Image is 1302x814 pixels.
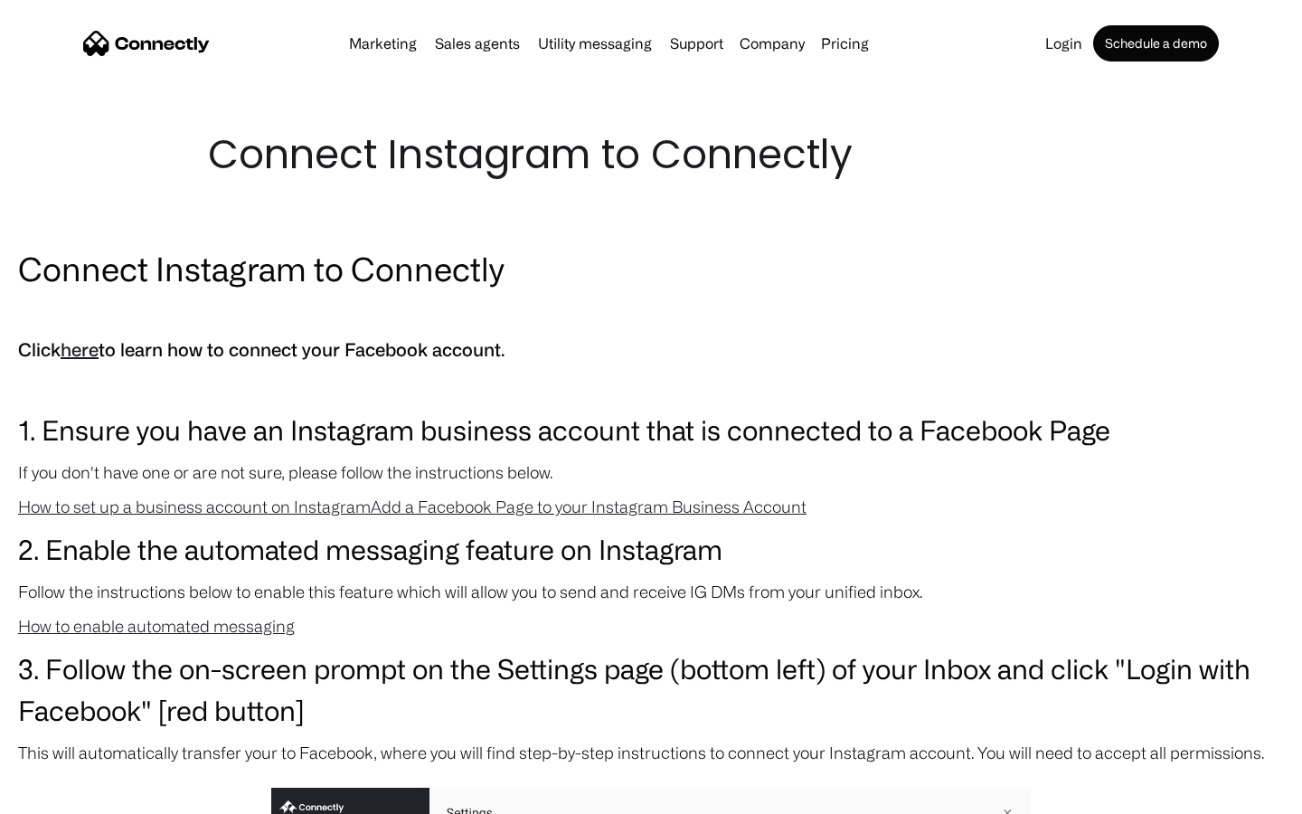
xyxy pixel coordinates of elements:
[208,127,1094,183] h1: Connect Instagram to Connectly
[428,36,527,51] a: Sales agents
[18,409,1284,450] h3: 1. Ensure you have an Instagram business account that is connected to a Facebook Page
[18,528,1284,570] h3: 2. Enable the automated messaging feature on Instagram
[18,740,1284,765] p: This will automatically transfer your to Facebook, where you will find step-by-step instructions ...
[18,579,1284,604] p: Follow the instructions below to enable this feature which will allow you to send and receive IG ...
[371,497,807,516] a: Add a Facebook Page to your Instagram Business Account
[18,374,1284,400] p: ‍
[61,339,99,360] a: here
[18,497,371,516] a: How to set up a business account on Instagram
[18,648,1284,731] h3: 3. Follow the on-screen prompt on the Settings page (bottom left) of your Inbox and click "Login ...
[36,782,108,808] ul: Language list
[18,782,108,808] aside: Language selected: English
[1093,25,1219,62] a: Schedule a demo
[531,36,659,51] a: Utility messaging
[663,36,731,51] a: Support
[1038,36,1090,51] a: Login
[18,617,295,635] a: How to enable automated messaging
[18,246,1284,291] h2: Connect Instagram to Connectly
[18,459,1284,485] p: If you don't have one or are not sure, please follow the instructions below.
[814,36,876,51] a: Pricing
[18,300,1284,326] p: ‍
[18,335,1284,365] h5: Click to learn how to connect your Facebook account.
[740,31,805,56] div: Company
[342,36,424,51] a: Marketing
